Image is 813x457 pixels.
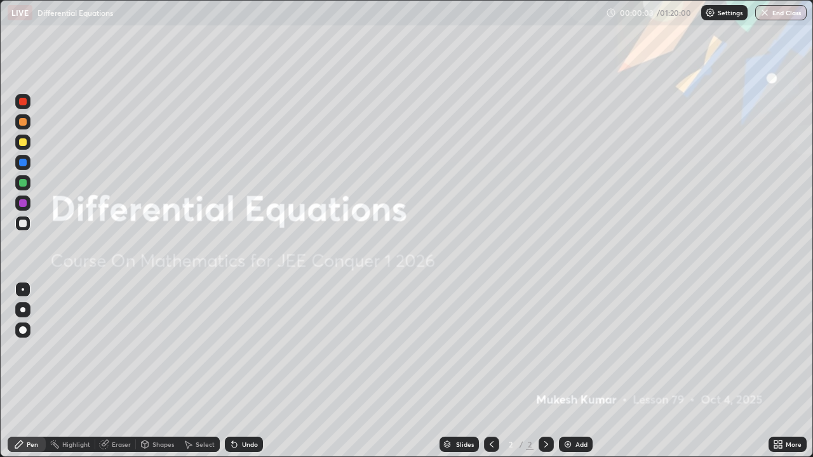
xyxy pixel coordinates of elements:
div: Shapes [152,441,174,447]
div: Undo [242,441,258,447]
img: class-settings-icons [705,8,715,18]
p: LIVE [11,8,29,18]
div: 2 [526,439,534,450]
p: Settings [718,10,742,16]
div: Eraser [112,441,131,447]
div: Add [575,441,588,447]
div: 2 [504,440,517,448]
div: Pen [27,441,38,447]
div: / [520,440,523,448]
img: add-slide-button [563,439,573,449]
p: Differential Equations [37,8,113,18]
div: Slides [456,441,474,447]
button: End Class [755,5,807,20]
img: end-class-cross [760,8,770,18]
div: Highlight [62,441,90,447]
div: Select [196,441,215,447]
div: More [786,441,802,447]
